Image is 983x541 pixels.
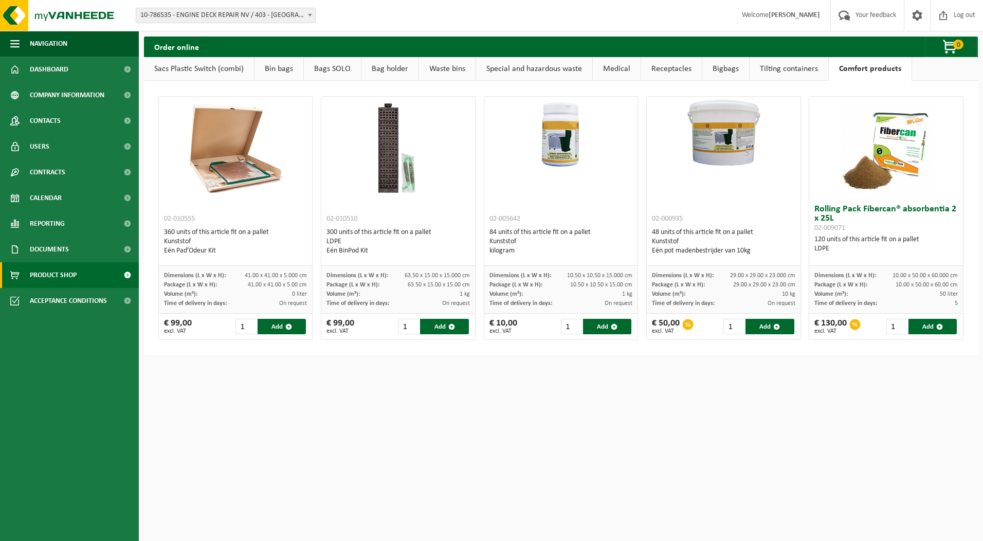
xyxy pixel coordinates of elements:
[489,228,633,256] div: 84 units of this article fit on a pallet
[567,273,632,279] span: 10.50 x 10.50 x 15.000 cm
[583,319,631,334] button: Add
[164,282,217,288] span: Package (L x W x H):
[326,291,360,297] span: Volume (m³):
[279,300,307,306] span: On request
[258,319,306,334] button: Add
[30,134,49,159] span: Users
[30,211,65,237] span: Reporting
[144,37,209,57] h2: Order online
[886,319,907,334] input: 1
[750,57,828,81] a: Tilting containers
[652,237,795,246] div: Kunststof
[829,57,912,81] a: Comfort products
[30,237,69,262] span: Documents
[489,291,523,297] span: Volume (m³):
[489,273,551,279] span: Dimensions (L x W x H):
[405,273,470,279] span: 63.50 x 15.00 x 15.000 cm
[164,300,227,306] span: Time of delivery in days:
[30,57,68,82] span: Dashboard
[733,282,795,288] span: 29.00 x 29.00 x 23.00 cm
[184,97,287,200] img: 02-010555
[489,328,517,334] span: excl. VAT
[254,57,303,81] a: Bin bags
[652,291,685,297] span: Volume (m³):
[782,291,795,297] span: 10 kg
[723,319,744,334] input: 1
[361,57,418,81] a: Bag holder
[652,282,705,288] span: Package (L x W x H):
[245,273,307,279] span: 41.00 x 41.00 x 5.000 cm
[326,328,354,334] span: excl. VAT
[940,291,958,297] span: 50 liter
[745,319,794,334] button: Add
[30,288,107,314] span: Acceptance conditions
[489,282,542,288] span: Package (L x W x H):
[484,97,638,173] img: 02-005642
[647,97,800,173] img: 02-000935
[164,237,307,246] div: Kunststof
[326,319,354,334] div: € 99,00
[408,282,470,288] span: 63.50 x 15.00 x 15.00 cm
[164,246,307,256] div: Eén Pad’Odeur Kit
[30,185,62,211] span: Calendar
[144,57,254,81] a: Sacs Plastic Switch (combi)
[164,228,307,256] div: 360 units of this article fit on a pallet
[164,215,195,223] span: 02-010555
[476,57,592,81] a: Special and hazardous waste
[489,237,633,246] div: Kunststof
[136,8,316,23] span: 10-786535 - ENGINE DECK REPAIR NV / 403 - ANTWERPEN
[304,57,361,81] a: Bags SOLO
[953,40,963,49] span: 0
[30,31,67,57] span: Navigation
[814,244,958,254] div: LDPE
[136,8,315,23] span: 10-786535 - ENGINE DECK REPAIR NV / 403 - ANTWERPEN
[398,319,420,334] input: 1
[420,319,468,334] button: Add
[814,273,876,279] span: Dimensions (L x W x H):
[326,237,470,246] div: LDPE
[419,57,476,81] a: Waste bins
[489,319,517,334] div: € 10,00
[730,273,795,279] span: 29.00 x 29.00 x 23.000 cm
[30,159,65,185] span: Contracts
[347,97,450,200] img: 02-010510
[593,57,641,81] a: Medical
[652,300,715,306] span: Time of delivery in days:
[955,300,958,306] span: 5
[489,246,633,256] div: kilogram
[292,291,307,297] span: 0 liter
[908,319,957,334] button: Add
[326,273,388,279] span: Dimensions (L x W x H):
[702,57,749,81] a: Bigbags
[769,11,820,19] strong: [PERSON_NAME]
[235,319,257,334] input: 1
[30,262,77,288] span: Product Shop
[652,328,680,334] span: excl. VAT
[248,282,307,288] span: 41.00 x 41.00 x 5.00 cm
[814,291,848,297] span: Volume (m³):
[814,282,867,288] span: Package (L x W x H):
[164,328,192,334] span: excl. VAT
[768,300,795,306] span: On request
[641,57,702,81] a: Receptacles
[489,300,552,306] span: Time of delivery in days:
[814,224,845,232] span: 02-009071
[652,228,795,256] div: 48 units of this article fit on a pallet
[489,215,520,223] span: 02-005642
[326,246,470,256] div: Eén BinPod Kit
[925,37,977,57] button: 0
[814,300,877,306] span: Time of delivery in days:
[652,215,683,223] span: 02-000935
[814,235,958,254] div: 120 units of this article fit on a pallet
[442,300,470,306] span: On request
[896,282,958,288] span: 10.00 x 50.00 x 60.00 cm
[326,215,357,223] span: 02-010510
[326,228,470,256] div: 300 units of this article fit on a pallet
[570,282,632,288] span: 10.50 x 10.50 x 15.00 cm
[652,246,795,256] div: Eén pot madenbestrijder van 10kg
[652,273,714,279] span: Dimensions (L x W x H):
[561,319,582,334] input: 1
[814,328,847,334] span: excl. VAT
[652,319,680,334] div: € 50,00
[164,273,226,279] span: Dimensions (L x W x H):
